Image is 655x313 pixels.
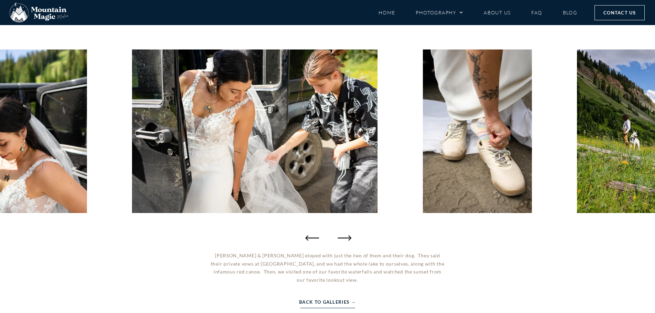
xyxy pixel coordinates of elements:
div: 11 / 100 [132,49,378,213]
a: About Us [484,7,511,19]
a: Home [379,7,395,19]
nav: Menu [379,7,577,19]
img: Mountain Magic Media photography logo Crested Butte Photographer [10,3,69,23]
img: Emerald Lake vows outlovers vow of the wild Adventure Instead elope Crested Butte photographer Gu... [423,49,532,213]
div: 12 / 100 [423,49,532,213]
a: Blog [563,7,577,19]
a: Back to Galleries → [299,298,356,306]
p: [PERSON_NAME] & [PERSON_NAME] eloped with just the two of them and their dog. They said their pri... [209,251,446,284]
div: Next slide [336,231,350,245]
a: FAQ [531,7,542,19]
div: Previous slide [305,231,319,245]
a: Photography [416,7,463,19]
img: Emerald Lake vows outlovers vow of the wild Adventure Instead elope Crested Butte photographer Gu... [132,49,378,213]
a: Contact Us [594,5,645,20]
span: Contact Us [603,9,636,16]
